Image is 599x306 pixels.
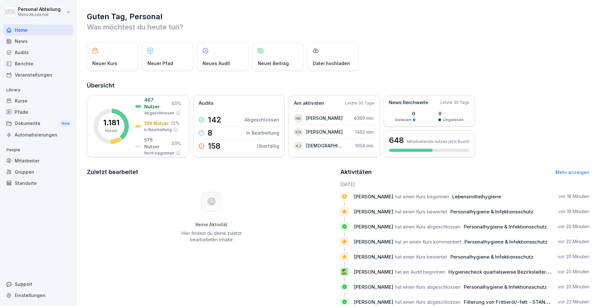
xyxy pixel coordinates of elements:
p: Neuer Pfad [147,60,173,67]
div: Dokumente [3,118,73,129]
span: [PERSON_NAME] [354,239,393,245]
span: Hygienecheck quartalsweise Bezirksleiter /Regionalleiter [448,269,581,275]
p: 158 [208,142,220,150]
a: Standorte [3,178,73,189]
a: Berichte [3,58,73,69]
p: Personal Abteilung [18,7,61,12]
p: Neuer Beitrag [258,60,289,67]
a: Veranstaltungen [3,69,73,80]
a: Mitarbeiter [3,155,73,166]
div: KJ [294,141,303,150]
p: Menü Akademie [18,12,61,17]
p: In Bearbeitung [246,129,279,136]
p: In Bearbeitung [144,127,172,133]
a: News [3,36,73,47]
p: 40 % [171,100,181,107]
span: hat einen Kurs abgeschlossen [395,299,461,305]
p: Mitarbeitende nutzen jetzt Bounti [407,139,470,144]
a: Home [3,24,73,36]
span: hat einen Kurs bewertet [395,254,447,260]
a: Einstellungen [3,290,73,301]
p: [PERSON_NAME] [306,115,343,121]
p: 0 [395,110,415,117]
span: [PERSON_NAME] [354,194,393,200]
p: Nicht begonnen [144,150,174,156]
h6: [DATE] [340,181,589,188]
p: vor 19 Minuten [559,208,589,215]
p: 575 Nutzer [144,136,169,150]
p: Audits [199,100,213,107]
div: New [60,120,71,127]
p: 1462 min. [355,128,374,135]
p: 49 % [171,140,181,147]
p: vor 23 Minuten [558,299,589,305]
p: 1.181 [103,119,120,127]
span: Personalhygiene & Infektionsschutz [450,254,533,260]
p: Nutzer [105,128,118,134]
span: Lebensmittelhygiene [452,194,501,200]
p: 8 [208,129,212,137]
p: vor 20 Minuten [558,284,589,290]
p: vor 20 Minuten [558,238,589,245]
p: Abgeschlossen [245,116,279,123]
div: NK [294,114,303,123]
span: [PERSON_NAME] [354,224,393,230]
a: Gruppen [3,166,73,178]
span: hat an einen Kurs kommentiert [395,239,461,245]
p: Am aktivsten [294,100,324,107]
span: [PERSON_NAME] [354,284,393,290]
span: [PERSON_NAME] [354,269,393,275]
p: vor 20 Minuten [558,269,589,275]
div: KN [294,128,303,136]
a: Mehr anzeigen [555,170,589,175]
span: [PERSON_NAME] [354,299,393,305]
p: [DEMOGRAPHIC_DATA][PERSON_NAME] [306,142,343,149]
span: [PERSON_NAME] [354,254,393,260]
span: Personalhygiene & Infektionsschutz [464,284,547,290]
span: Personalhygiene & Infektionsschutz [464,224,547,230]
h2: Übersicht [87,81,589,90]
span: Filterung von Frittieröl/-fett - STANDARD ohne Vito [464,299,581,305]
p: Gelesen [395,117,411,123]
p: Hier findest du deine zuletzt bearbeiteten Inhalte [179,230,244,243]
p: 139 Nutzer [144,120,169,127]
p: vor 20 Minuten [558,223,589,230]
a: DokumenteNew [3,118,73,129]
a: Audits [3,47,73,58]
p: 🕵️ [342,267,348,276]
p: 4089 min. [354,115,374,121]
p: Was möchtest du heute tun? [87,22,589,32]
a: Kurse [3,95,73,106]
span: hat ein Audit begonnen [395,269,445,275]
a: Pfade [3,106,73,118]
p: 0 [438,110,464,117]
p: Überfällig [257,143,279,149]
p: Datei hochladen [313,60,350,67]
a: Automatisierungen [3,129,73,140]
p: [PERSON_NAME] [306,128,343,135]
h1: Guten Tag, Personal [87,12,589,22]
h5: Keine Aktivität [179,222,244,227]
p: People [3,145,73,155]
p: Neuer Kurs [92,60,117,67]
p: Letzte 30 Tage [440,100,470,105]
p: vor 20 Minuten [558,253,589,260]
h2: Aktivitäten [340,168,372,177]
p: 12 % [171,120,180,127]
span: hat einen Kurs abgeschlossen [395,284,461,290]
p: 467 Nutzer [144,96,169,110]
p: vor 18 Minuten [559,193,589,200]
p: Library [3,85,73,95]
span: hat einen Kurs abgeschlossen [395,224,461,230]
p: 142 [208,116,221,124]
